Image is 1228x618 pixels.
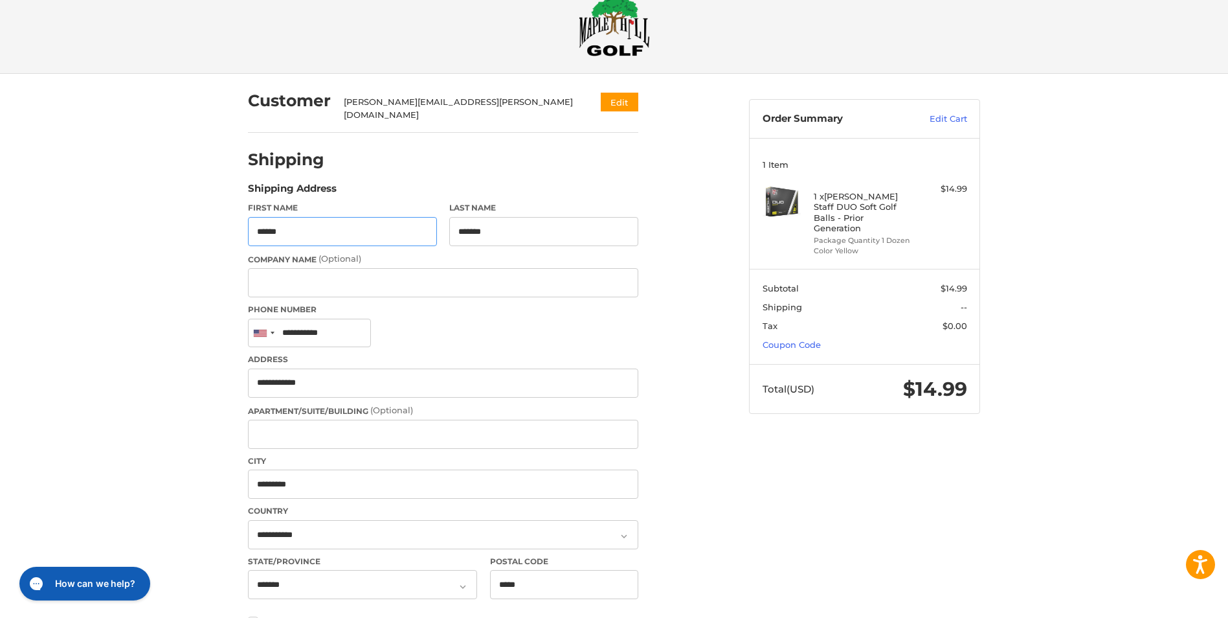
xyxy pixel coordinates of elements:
[248,150,324,170] h2: Shipping
[248,455,638,467] label: City
[763,283,799,293] span: Subtotal
[814,191,913,233] h4: 1 x [PERSON_NAME] Staff DUO Soft Golf Balls - Prior Generation
[903,377,967,401] span: $14.99
[249,319,278,347] div: United States: +1
[344,96,576,121] div: [PERSON_NAME][EMAIL_ADDRESS][PERSON_NAME][DOMAIN_NAME]
[248,181,337,202] legend: Shipping Address
[814,246,913,257] li: Color Yellow
[763,339,821,350] a: Coupon Code
[248,202,437,214] label: First Name
[814,235,913,246] li: Package Quantity 1 Dozen
[490,556,639,567] label: Postal Code
[248,404,638,417] label: Apartment/Suite/Building
[943,321,967,331] span: $0.00
[318,253,361,264] small: (Optional)
[916,183,967,196] div: $14.99
[248,91,331,111] h2: Customer
[248,505,638,517] label: Country
[941,283,967,293] span: $14.99
[763,302,802,312] span: Shipping
[961,302,967,312] span: --
[248,556,477,567] label: State/Province
[449,202,638,214] label: Last Name
[763,383,814,395] span: Total (USD)
[902,113,967,126] a: Edit Cart
[13,562,154,605] iframe: Gorgias live chat messenger
[601,93,638,111] button: Edit
[763,321,777,331] span: Tax
[370,405,413,415] small: (Optional)
[248,304,638,315] label: Phone Number
[248,253,638,266] label: Company Name
[248,354,638,365] label: Address
[763,113,902,126] h3: Order Summary
[763,159,967,170] h3: 1 Item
